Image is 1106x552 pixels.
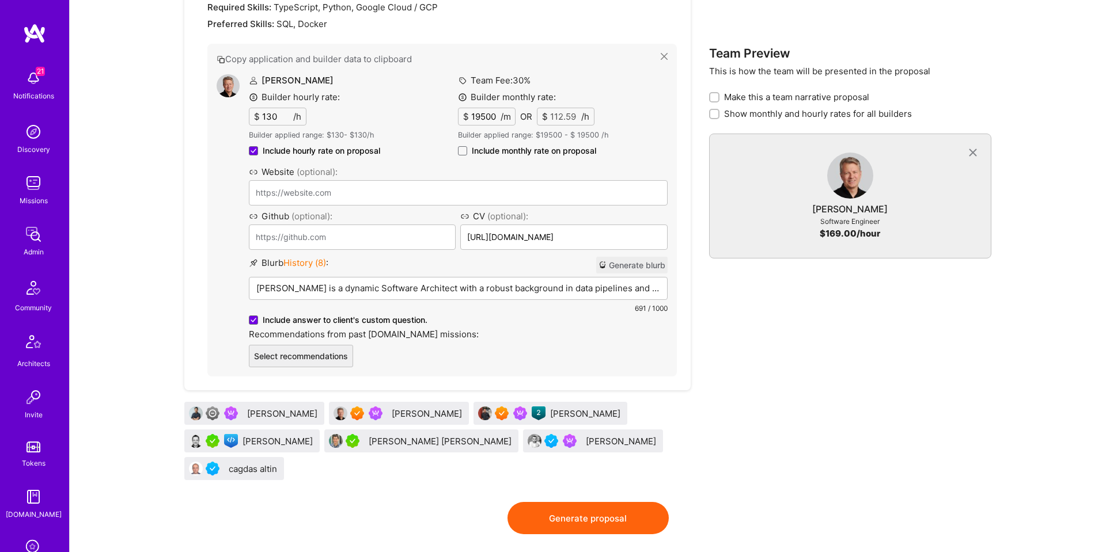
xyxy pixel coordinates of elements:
div: Software Engineer [820,215,880,227]
div: $ 169.00 /hour [820,227,880,239]
span: Make this a team narrative proposal [724,91,869,103]
img: Invite [22,386,45,409]
img: User Avatar [329,434,343,448]
a: User Avatar [827,153,873,203]
span: /h [581,111,589,123]
span: Show monthly and hourly rates for all builders [724,108,912,120]
i: icon CrystalBall [599,261,607,269]
img: bell [22,67,45,90]
div: [PERSON_NAME] [PERSON_NAME] [369,435,514,447]
span: (optional): [291,211,332,222]
p: Builder applied range: $ 130 - $ 130 /h [249,130,380,140]
img: Limited Access [206,406,219,420]
img: Exceptional A.Teamer [350,406,364,420]
h3: Team Preview [709,46,991,60]
label: Builder monthly rate: [458,91,556,103]
img: Vetted A.Teamer [206,462,219,475]
div: [PERSON_NAME] [550,408,623,420]
img: Been on Mission [369,406,382,420]
i: icon CloseGray [966,146,979,159]
div: Admin [24,246,44,258]
span: Preferred Skills: [207,18,274,29]
span: Include monthly rate on proposal [472,145,596,157]
span: Include hourly rate on proposal [263,145,380,157]
span: /h [293,111,301,123]
div: [PERSON_NAME] [243,435,315,447]
label: Recommendations from past [DOMAIN_NAME] missions: [249,328,668,340]
img: Been on Mission [513,406,527,420]
div: OR [520,111,532,123]
img: User Avatar [189,434,203,448]
img: guide book [22,485,45,508]
p: This is how the team will be presented in the proposal [709,65,991,77]
button: Generate proposal [507,502,669,534]
div: [PERSON_NAME] [586,435,658,447]
input: XX [260,108,293,125]
button: Generate blurb [596,257,668,273]
span: $ [463,111,469,123]
img: Been on Mission [224,406,238,420]
div: [PERSON_NAME] [247,408,320,420]
img: teamwork [22,172,45,195]
input: XX [548,108,581,125]
span: Required Skills: [207,2,271,13]
img: tokens [26,441,40,452]
p: [PERSON_NAME] is a dynamic Software Architect with a robust background in data pipelines and AI i... [256,282,660,294]
div: Invite [25,409,43,421]
img: admin teamwork [22,223,45,246]
label: Website [249,166,668,178]
img: User Avatar [528,434,541,448]
label: Blurb : [249,257,328,273]
div: Discovery [17,143,50,155]
img: User Avatar [189,462,203,475]
img: Community [20,274,47,302]
div: [PERSON_NAME] [812,203,888,215]
div: Architects [17,357,50,370]
div: Missions [20,195,48,207]
img: User Avatar [334,406,347,420]
button: Copy application and builder data to clipboard [217,53,661,65]
span: 21 [36,67,45,76]
img: Front-end guild [224,434,238,448]
span: /m [501,111,511,123]
div: cagdas altin [229,463,279,475]
div: Community [15,302,52,314]
img: logo [23,23,46,44]
div: [PERSON_NAME] [392,408,464,420]
img: User Avatar [217,74,240,97]
i: icon Close [661,53,668,60]
img: A.Teamer in Residence [346,434,359,448]
div: [DOMAIN_NAME] [6,508,62,520]
span: (optional): [487,211,528,222]
img: Architects [20,330,47,357]
span: $ [254,111,260,123]
span: $ [542,111,548,123]
div: 691 / 1000 [249,302,668,314]
p: Builder applied range: $ 19500 - $ 19500 /h [458,130,667,140]
div: Tokens [22,457,46,469]
img: User Avatar [478,406,492,420]
input: https://github.com [249,224,456,250]
label: Github [249,210,456,222]
img: Exceptional A.Teamer [495,406,509,420]
img: discovery [22,120,45,143]
img: Been on Mission [563,434,577,448]
img: A.Teamer in Residence [206,434,219,448]
label: Team Fee: 30 % [458,74,531,86]
div: TypeScript, Python, Google Cloud / GCP [207,1,677,13]
span: History ( 8 ) [283,257,326,268]
input: https://website.com [249,180,668,205]
div: Notifications [13,90,54,102]
label: CV [460,210,667,222]
label: [PERSON_NAME] [249,75,334,86]
span: (optional): [297,166,338,177]
button: Select recommendations [249,345,353,367]
div: SQL, Docker [207,18,677,30]
i: icon Copy [217,55,225,64]
img: Vetted A.Teamer [544,434,558,448]
input: XX [469,108,501,125]
img: User Avatar [827,153,873,199]
img: User Avatar [189,406,203,420]
label: Builder hourly rate: [249,91,340,103]
span: Include answer to client's custom question. [263,314,427,326]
